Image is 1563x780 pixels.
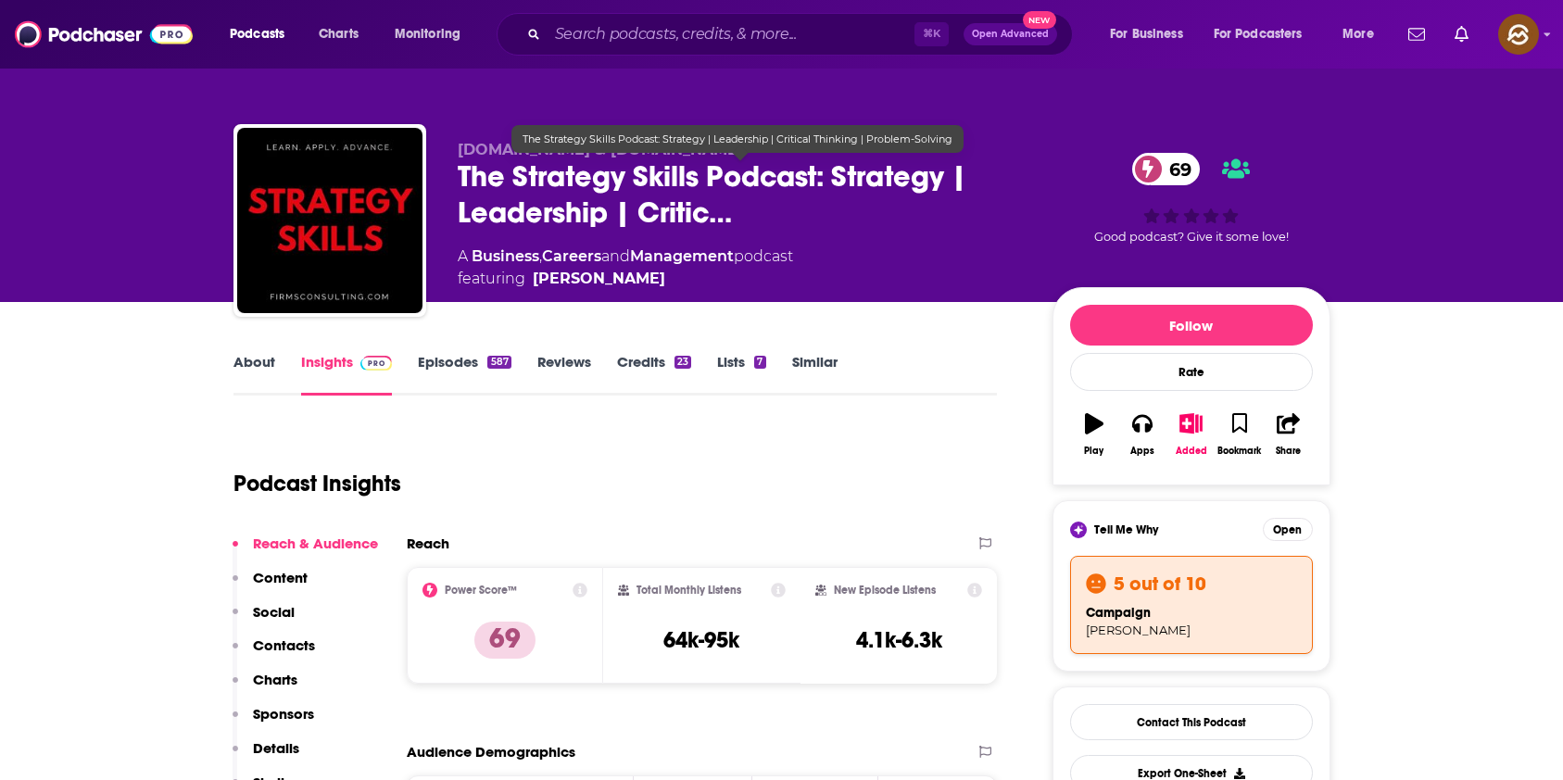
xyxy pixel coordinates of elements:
[458,245,793,290] div: A podcast
[382,19,485,49] button: open menu
[674,356,691,369] div: 23
[233,705,314,739] button: Sponsors
[1176,446,1207,457] div: Added
[1070,353,1313,391] div: Rate
[407,535,449,552] h2: Reach
[511,125,964,153] div: The Strategy Skills Podcast: Strategy | Leadership | Critical Thinking | Problem-Solving
[233,470,401,497] h1: Podcast Insights
[1166,401,1215,468] button: Added
[1498,14,1539,55] span: Logged in as hey85204
[792,353,838,396] a: Similar
[360,356,393,371] img: Podchaser Pro
[233,603,295,637] button: Social
[514,13,1090,56] div: Search podcasts, credits, & more...
[1073,524,1084,535] img: tell me why sparkle
[230,21,284,47] span: Podcasts
[663,626,739,654] h3: 64k-95k
[15,17,193,52] img: Podchaser - Follow, Share and Rate Podcasts
[253,636,315,654] p: Contacts
[253,671,297,688] p: Charts
[1498,14,1539,55] img: User Profile
[474,622,536,659] p: 69
[253,739,299,757] p: Details
[253,535,378,552] p: Reach & Audience
[834,584,936,597] h2: New Episode Listens
[301,353,393,396] a: InsightsPodchaser Pro
[1070,704,1313,740] a: Contact This Podcast
[630,247,734,265] a: Management
[1498,14,1539,55] button: Show profile menu
[395,21,460,47] span: Monitoring
[1447,19,1476,50] a: Show notifications dropdown
[754,356,765,369] div: 7
[1263,518,1313,541] button: Open
[407,743,575,761] h2: Audience Demographics
[458,141,743,158] span: [DOMAIN_NAME] & [DOMAIN_NAME]
[253,603,295,621] p: Social
[487,356,510,369] div: 587
[233,671,297,705] button: Charts
[1342,21,1374,47] span: More
[418,353,510,396] a: Episodes587
[233,636,315,671] button: Contacts
[1084,446,1103,457] div: Play
[964,23,1057,45] button: Open AdvancedNew
[1094,522,1158,537] span: Tell Me Why
[1070,401,1118,468] button: Play
[914,22,949,46] span: ⌘ K
[233,535,378,569] button: Reach & Audience
[233,353,275,396] a: About
[1202,19,1330,49] button: open menu
[472,247,539,265] a: Business
[972,30,1049,39] span: Open Advanced
[307,19,370,49] a: Charts
[1276,446,1301,457] div: Share
[1086,623,1191,637] span: [PERSON_NAME]
[1097,19,1206,49] button: open menu
[1216,401,1264,468] button: Bookmark
[717,353,765,396] a: Lists7
[237,128,422,313] img: The Strategy Skills Podcast: Strategy | Leadership | Critical Thinking | Problem-Solving
[1132,153,1201,185] a: 69
[548,19,914,49] input: Search podcasts, credits, & more...
[1401,19,1432,50] a: Show notifications dropdown
[1151,153,1201,185] span: 69
[601,247,630,265] span: and
[1118,401,1166,468] button: Apps
[533,268,665,290] a: Michael Boricki
[1070,305,1313,346] button: Follow
[539,247,542,265] span: ,
[253,705,314,723] p: Sponsors
[217,19,309,49] button: open menu
[617,353,691,396] a: Credits23
[1114,572,1206,596] h3: 5 out of 10
[1094,230,1289,244] span: Good podcast? Give it some love!
[319,21,359,47] span: Charts
[233,739,299,774] button: Details
[445,584,517,597] h2: Power Score™
[537,353,591,396] a: Reviews
[1214,21,1303,47] span: For Podcasters
[1110,21,1183,47] span: For Business
[1053,141,1330,257] div: 69Good podcast? Give it some love!
[458,268,793,290] span: featuring
[1330,19,1397,49] button: open menu
[1023,11,1056,29] span: New
[253,569,308,586] p: Content
[1264,401,1312,468] button: Share
[1217,446,1261,457] div: Bookmark
[856,626,942,654] h3: 4.1k-6.3k
[1130,446,1154,457] div: Apps
[233,569,308,603] button: Content
[542,247,601,265] a: Careers
[637,584,741,597] h2: Total Monthly Listens
[1086,605,1151,621] span: campaign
